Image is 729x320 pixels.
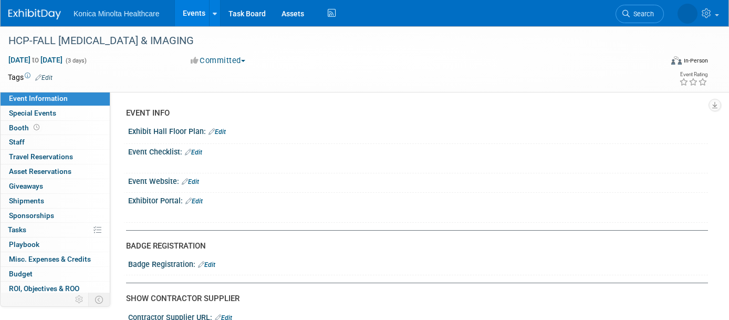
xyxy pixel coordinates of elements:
span: Playbook [9,240,39,249]
span: Tasks [8,225,26,234]
div: Event Checklist: [128,144,708,158]
a: Playbook [1,238,110,252]
img: Format-Inperson.png [671,56,682,65]
a: Booth [1,121,110,135]
a: Shipments [1,194,110,208]
div: HCP-FALL [MEDICAL_DATA] & IMAGING [5,32,648,50]
a: Edit [35,74,53,81]
span: Travel Reservations [9,152,73,161]
a: Edit [182,178,199,185]
span: Booth [9,123,41,132]
img: ExhibitDay [8,9,61,19]
div: In-Person [683,57,708,65]
div: Exhibit Hall Floor Plan: [128,123,708,137]
a: Budget [1,267,110,281]
div: Badge Registration: [128,256,708,270]
img: Annette O'Mahoney [678,4,697,24]
span: Booth not reserved yet [32,123,41,131]
div: EVENT INFO [126,108,700,119]
div: Event Rating [679,72,707,77]
td: Toggle Event Tabs [89,293,110,306]
span: Special Events [9,109,56,117]
span: Sponsorships [9,211,54,220]
div: BADGE REGISTRATION [126,241,700,252]
span: [DATE] [DATE] [8,55,63,65]
span: Shipments [9,197,44,205]
div: SHOW CONTRACTOR SUPPLIER [126,293,700,304]
div: Exhibitor Portal: [128,193,708,207]
button: Committed [187,55,249,66]
div: Event Format [605,55,708,70]
a: Search [616,5,664,23]
td: Personalize Event Tab Strip [70,293,89,306]
a: Asset Reservations [1,164,110,179]
a: Special Events [1,106,110,120]
span: Konica Minolta Healthcare [74,9,159,18]
a: Giveaways [1,179,110,193]
a: Edit [198,261,215,269]
span: Giveaways [9,182,43,190]
a: Edit [185,149,202,156]
a: Edit [209,128,226,136]
span: Asset Reservations [9,167,71,176]
span: (3 days) [65,57,87,64]
span: to [30,56,40,64]
a: Travel Reservations [1,150,110,164]
span: Event Information [9,94,68,102]
span: Misc. Expenses & Credits [9,255,91,263]
a: Sponsorships [1,209,110,223]
span: ROI, Objectives & ROO [9,284,79,293]
a: Tasks [1,223,110,237]
a: ROI, Objectives & ROO [1,282,110,296]
a: Edit [185,198,203,205]
div: Event Website: [128,173,708,187]
a: Misc. Expenses & Credits [1,252,110,266]
span: Staff [9,138,25,146]
a: Event Information [1,91,110,106]
a: Staff [1,135,110,149]
span: Search [630,10,654,18]
span: Budget [9,270,33,278]
td: Tags [8,72,53,82]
